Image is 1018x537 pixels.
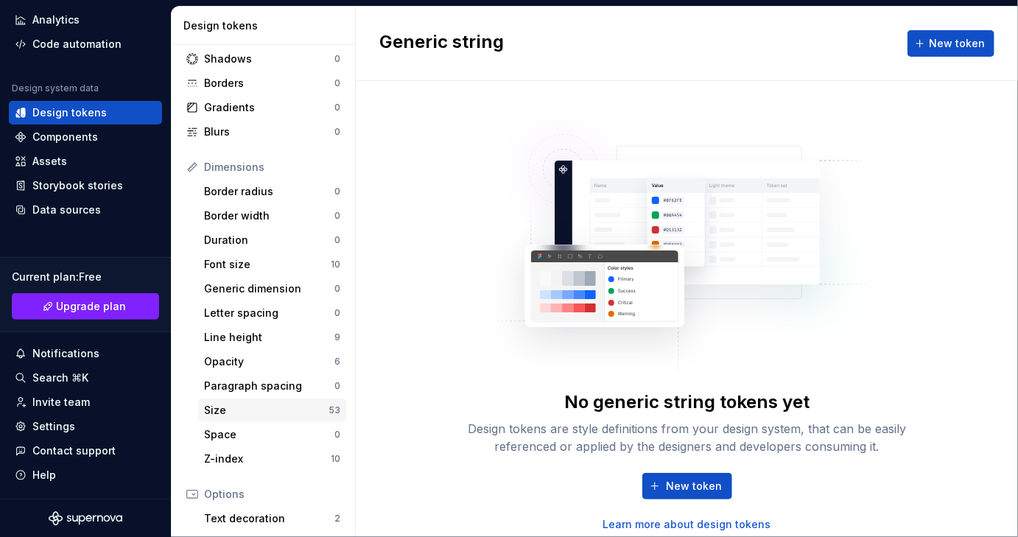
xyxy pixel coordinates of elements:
div: Text decoration [204,511,334,526]
a: Components [9,125,162,149]
div: Notifications [32,346,99,361]
div: Search ⌘K [32,371,88,385]
div: 2 [334,513,340,524]
div: Contact support [32,443,116,458]
div: Components [32,130,98,144]
div: No generic string tokens yet [564,390,810,414]
a: Letter spacing0 [198,301,346,325]
button: Notifications [9,342,162,365]
div: 0 [334,53,340,65]
div: Border radius [204,184,334,199]
div: 0 [334,210,340,222]
div: 0 [334,307,340,319]
div: Opacity [204,354,334,369]
div: 0 [334,77,340,89]
div: Borders [204,76,334,91]
div: Current plan : Free [12,270,159,284]
div: Shadows [204,52,334,66]
div: Blurs [204,124,334,139]
a: Code automation [9,32,162,56]
a: Upgrade plan [12,293,159,320]
a: Size53 [198,399,346,422]
a: Blurs0 [180,120,346,144]
span: Upgrade plan [57,299,127,314]
a: Borders0 [180,71,346,95]
div: Invite team [32,395,90,410]
a: Border radius0 [198,180,346,203]
div: 6 [334,356,340,368]
svg: Supernova Logo [49,511,122,526]
div: Design tokens [32,105,107,120]
a: Text decoration2 [198,507,346,530]
div: Code automation [32,37,122,52]
div: 0 [334,283,340,295]
a: Analytics [9,8,162,32]
button: Contact support [9,439,162,463]
span: New token [929,36,985,51]
div: 0 [334,126,340,138]
a: Design tokens [9,101,162,124]
div: Font size [204,257,331,272]
a: Shadows0 [180,47,346,71]
span: New token [667,479,723,494]
button: Search ⌘K [9,366,162,390]
div: Options [204,487,340,502]
div: Paragraph spacing [204,379,334,393]
div: Generic dimension [204,281,334,296]
a: Learn more about design tokens [603,517,771,532]
a: Duration0 [198,228,346,252]
a: Storybook stories [9,174,162,197]
div: Size [204,403,329,418]
div: Storybook stories [32,178,123,193]
div: 53 [329,404,340,416]
div: 10 [331,259,340,270]
button: Help [9,463,162,487]
a: Assets [9,150,162,173]
div: 9 [334,331,340,343]
a: Data sources [9,198,162,222]
a: Generic dimension0 [198,277,346,301]
a: Line height9 [198,326,346,349]
button: New token [908,30,994,57]
div: 0 [334,186,340,197]
a: Space0 [198,423,346,446]
div: Line height [204,330,334,345]
div: Dimensions [204,160,340,175]
div: Gradients [204,100,334,115]
a: Settings [9,415,162,438]
div: Design tokens are style definitions from your design system, that can be easily referenced or app... [452,420,923,455]
a: Gradients0 [180,96,346,119]
div: 10 [331,453,340,465]
div: Settings [32,419,75,434]
a: Border width0 [198,204,346,228]
a: Font size10 [198,253,346,276]
a: Z-index10 [198,447,346,471]
div: Design tokens [183,18,349,33]
div: 0 [334,429,340,441]
div: Space [204,427,334,442]
div: Assets [32,154,67,169]
div: Design system data [12,83,99,94]
div: Border width [204,208,334,223]
div: Help [32,468,56,482]
div: 0 [334,380,340,392]
a: Invite team [9,390,162,414]
button: New token [642,473,732,499]
div: Z-index [204,452,331,466]
div: Data sources [32,203,101,217]
div: 0 [334,234,340,246]
div: Duration [204,233,334,248]
a: Paragraph spacing0 [198,374,346,398]
div: Letter spacing [204,306,334,320]
div: 0 [334,102,340,113]
div: Analytics [32,13,80,27]
a: Opacity6 [198,350,346,373]
h2: Generic string [379,30,504,57]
